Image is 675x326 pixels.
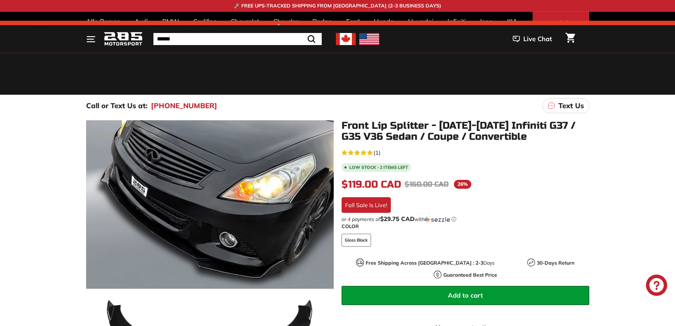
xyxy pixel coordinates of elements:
[151,100,217,111] a: [PHONE_NUMBER]
[342,216,589,223] div: or 4 payments of$29.75 CADwithSezzle Click to learn more about Sezzle
[366,259,495,267] p: Days
[558,100,584,111] p: Text Us
[561,27,579,51] a: Cart
[86,100,147,111] p: Call or Text Us at:
[342,178,401,190] span: $119.00 CAD
[454,180,471,189] span: 26%
[342,216,589,223] div: or 4 payments of with
[342,120,589,142] h1: Front Lip Splitter - [DATE]-[DATE] Infiniti G37 / G35 V36 Sedan / Coupe / Convertible
[504,30,561,48] button: Live Chat
[373,148,381,157] span: (1)
[349,165,408,170] span: Low stock - 2 items left
[448,291,483,299] span: Add to cart
[342,197,391,213] div: Fall Sale Is Live!
[542,98,589,113] a: Text Us
[366,260,483,266] strong: Free Shipping Across [GEOGRAPHIC_DATA] : 2-3
[537,260,574,266] strong: 30-Days Return
[342,148,589,157] a: 5.0 rating (1 votes)
[153,33,322,45] input: Search
[424,216,450,223] img: Sezzle
[342,286,589,305] button: Add to cart
[104,31,143,48] img: Logo_285_Motorsport_areodynamics_components
[523,34,552,44] span: Live Chat
[556,18,580,46] span: Select Your Vehicle
[342,223,589,230] label: COLOR
[380,215,415,222] span: $29.75 CAD
[644,275,669,298] inbox-online-store-chat: Shopify online store chat
[443,272,497,278] strong: Guaranteed Best Price
[234,2,441,10] p: 🚀 FREE UPS-TRACKED SHIPPING FROM [GEOGRAPHIC_DATA] (2–3 BUSINESS DAYS)
[405,180,449,189] span: $160.00 CAD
